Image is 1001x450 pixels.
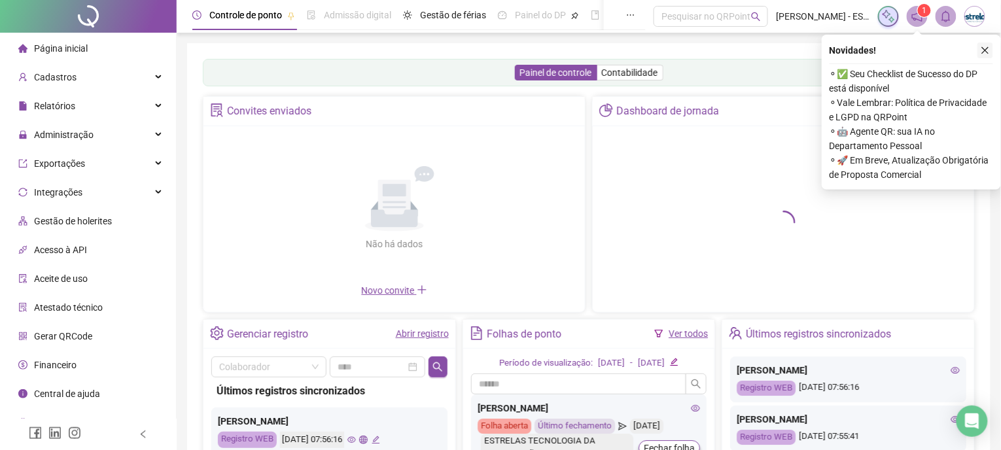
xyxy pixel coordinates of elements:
[951,415,960,424] span: eye
[34,43,88,54] span: Página inicial
[957,406,988,437] div: Open Intercom Messenger
[18,159,27,168] span: export
[478,401,701,415] div: [PERSON_NAME]
[210,326,224,340] span: setting
[396,328,449,339] a: Abrir registro
[403,10,412,20] span: sun
[18,73,27,82] span: user-add
[830,124,993,153] span: ⚬ 🤖 Agente QR: sua IA no Departamento Pessoal
[830,95,993,124] span: ⚬ Vale Lembrar: Política de Privacidade e LGPD na QRPoint
[420,10,486,20] span: Gestão de férias
[417,285,427,295] span: plus
[287,12,295,20] span: pushpin
[18,101,27,111] span: file
[34,245,87,255] span: Acesso à API
[18,418,27,427] span: gift
[34,360,77,370] span: Financeiro
[598,356,625,370] div: [DATE]
[34,216,112,226] span: Gestão de holerites
[599,103,613,117] span: pie-chart
[334,237,455,251] div: Não há dados
[487,323,561,345] div: Folhas de ponto
[18,274,27,283] span: audit
[951,366,960,375] span: eye
[34,130,94,140] span: Administração
[729,326,743,340] span: team
[29,426,42,440] span: facebook
[965,7,985,26] img: 4435
[209,10,282,20] span: Controle de ponto
[18,216,27,226] span: apartment
[737,430,960,445] div: [DATE] 07:55:41
[34,72,77,82] span: Cadastros
[218,432,277,448] div: Registro WEB
[571,12,579,20] span: pushpin
[830,67,993,95] span: ⚬ ✅ Seu Checklist de Sucesso do DP está disponível
[227,323,308,345] div: Gerenciar registro
[347,436,356,444] span: eye
[139,430,148,439] span: left
[602,67,658,78] span: Contabilidade
[691,404,700,413] span: eye
[34,302,103,313] span: Atestado técnico
[18,332,27,341] span: qrcode
[737,381,796,396] div: Registro WEB
[18,188,27,197] span: sync
[911,10,923,22] span: notification
[68,426,81,440] span: instagram
[498,10,507,20] span: dashboard
[922,6,927,15] span: 1
[34,158,85,169] span: Exportações
[499,356,593,370] div: Período de visualização:
[940,10,952,22] span: bell
[737,381,960,396] div: [DATE] 07:56:16
[751,12,761,22] span: search
[218,414,441,428] div: [PERSON_NAME]
[981,46,990,55] span: close
[691,379,701,389] span: search
[654,329,663,338] span: filter
[746,323,892,345] div: Últimos registros sincronizados
[737,412,960,426] div: [PERSON_NAME]
[776,9,870,24] span: [PERSON_NAME] - ESTRELAS INTERNET
[478,419,531,434] div: Folha aberta
[618,419,627,434] span: send
[18,44,27,53] span: home
[359,436,368,444] span: global
[372,436,380,444] span: edit
[34,101,75,111] span: Relatórios
[520,67,592,78] span: Painel de controle
[217,383,442,399] div: Últimos registros sincronizados
[18,130,27,139] span: lock
[307,10,316,20] span: file-done
[18,389,27,398] span: info-circle
[34,389,100,399] span: Central de ajuda
[192,10,202,20] span: clock-circle
[630,419,663,434] div: [DATE]
[638,356,665,370] div: [DATE]
[670,358,678,366] span: edit
[34,331,92,341] span: Gerar QRCode
[18,360,27,370] span: dollar
[918,4,931,17] sup: 1
[280,432,344,448] div: [DATE] 07:56:16
[34,187,82,198] span: Integrações
[34,273,88,284] span: Aceite de uso
[34,417,120,428] span: Clube QR - Beneficios
[630,356,633,370] div: -
[515,10,566,20] span: Painel do DP
[737,363,960,377] div: [PERSON_NAME]
[830,43,877,58] span: Novidades !
[210,103,224,117] span: solution
[470,326,483,340] span: file-text
[432,362,443,372] span: search
[737,430,796,445] div: Registro WEB
[626,10,635,20] span: ellipsis
[616,100,719,122] div: Dashboard de jornada
[535,419,615,434] div: Último fechamento
[669,328,708,339] a: Ver todos
[591,10,600,20] span: book
[48,426,61,440] span: linkedin
[18,303,27,312] span: solution
[18,245,27,254] span: api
